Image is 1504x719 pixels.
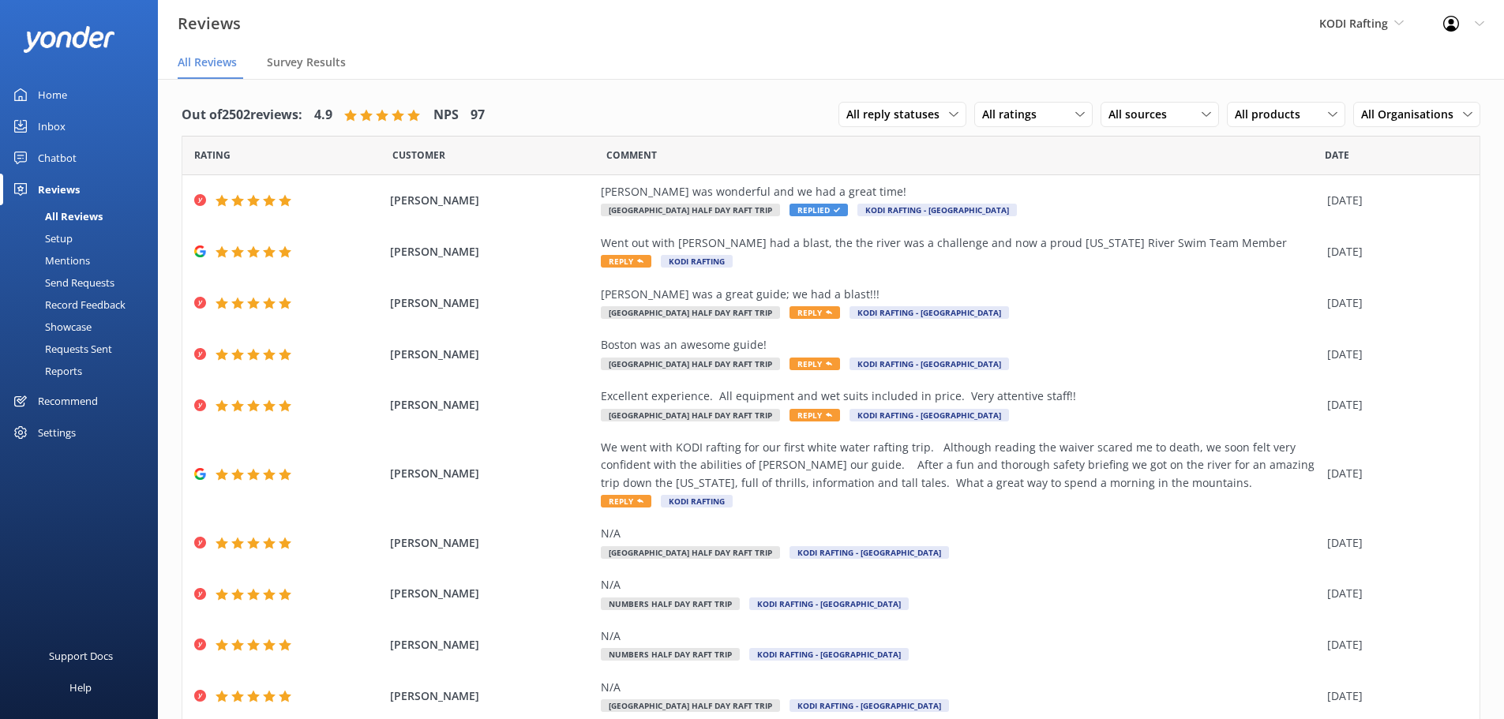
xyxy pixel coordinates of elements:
span: [GEOGRAPHIC_DATA] Half Day Raft Trip [601,409,780,421]
span: KODI Rafting - [GEOGRAPHIC_DATA] [749,597,909,610]
span: Replied [790,204,848,216]
span: KODI Rafting [1319,16,1388,31]
span: All Reviews [178,54,237,70]
div: N/A [601,679,1319,696]
div: [DATE] [1327,687,1460,705]
h4: Out of 2502 reviews: [182,105,302,125]
div: Inbox [38,110,66,142]
span: Date [194,148,231,163]
a: Requests Sent [9,338,158,360]
div: [DATE] [1327,636,1460,653]
div: [DATE] [1327,192,1460,209]
div: Home [38,79,67,110]
span: [PERSON_NAME] [390,396,594,414]
span: All Organisations [1361,106,1463,123]
div: [DATE] [1327,396,1460,414]
h3: Reviews [178,11,241,36]
span: [PERSON_NAME] [390,534,594,552]
div: N/A [601,525,1319,542]
div: Requests Sent [9,338,112,360]
a: Showcase [9,316,158,338]
span: All sources [1108,106,1176,123]
span: KODI Rafting [661,255,733,268]
div: Settings [38,417,76,448]
span: [GEOGRAPHIC_DATA] Half Day Raft Trip [601,204,780,216]
div: Chatbot [38,142,77,174]
span: [PERSON_NAME] [390,636,594,653]
a: Setup [9,227,158,249]
span: Date [392,148,445,163]
span: Date [1325,148,1349,163]
span: KODI Rafting [661,495,733,507]
a: All Reviews [9,205,158,227]
h4: 4.9 [314,105,332,125]
span: [PERSON_NAME] [390,294,594,312]
span: Reply [790,306,840,319]
a: Reports [9,360,158,382]
div: [PERSON_NAME] was a great guide; we had a blast!!! [601,286,1319,303]
div: [DATE] [1327,465,1460,482]
span: All ratings [982,106,1046,123]
div: Boston was an awesome guide! [601,336,1319,354]
div: Excellent experience. All equipment and wet suits included in price. Very attentive staff!! [601,388,1319,405]
div: Send Requests [9,271,114,294]
span: Reply [601,255,651,268]
span: All products [1235,106,1310,123]
div: Support Docs [49,640,113,672]
div: All Reviews [9,205,103,227]
span: Numbers Half Day Raft Trip [601,597,740,610]
div: Went out with [PERSON_NAME] had a blast, the the river was a challenge and now a proud [US_STATE]... [601,234,1319,252]
div: Showcase [9,316,92,338]
span: KODI Rafting - [GEOGRAPHIC_DATA] [749,648,909,661]
div: [DATE] [1327,346,1460,363]
span: [PERSON_NAME] [390,346,594,363]
div: Reports [9,360,82,382]
div: [DATE] [1327,585,1460,602]
span: Reply [790,358,840,370]
div: [DATE] [1327,534,1460,552]
span: [GEOGRAPHIC_DATA] Half Day Raft Trip [601,306,780,319]
span: [PERSON_NAME] [390,465,594,482]
span: [PERSON_NAME] [390,585,594,602]
h4: 97 [471,105,485,125]
span: KODI Rafting - [GEOGRAPHIC_DATA] [857,204,1017,216]
span: [PERSON_NAME] [390,687,594,705]
div: Record Feedback [9,294,126,316]
div: Recommend [38,385,98,417]
span: Reply [601,495,651,507]
div: N/A [601,627,1319,645]
span: Survey Results [267,54,346,70]
span: KODI Rafting - [GEOGRAPHIC_DATA] [790,699,949,712]
span: [GEOGRAPHIC_DATA] Half Day Raft Trip [601,358,780,370]
div: [PERSON_NAME] was wonderful and we had a great time! [601,183,1319,200]
div: Help [69,672,92,703]
span: Reply [790,409,840,421]
div: [DATE] [1327,243,1460,260]
div: Mentions [9,249,90,271]
div: Setup [9,227,73,249]
div: [DATE] [1327,294,1460,312]
div: Reviews [38,174,80,205]
span: [PERSON_NAME] [390,243,594,260]
span: KODI Rafting - [GEOGRAPHIC_DATA] [790,546,949,559]
span: [GEOGRAPHIC_DATA] Half Day Raft Trip [601,546,780,559]
span: All reply statuses [846,106,949,123]
a: Mentions [9,249,158,271]
span: KODI Rafting - [GEOGRAPHIC_DATA] [850,358,1009,370]
div: N/A [601,576,1319,594]
a: Record Feedback [9,294,158,316]
div: We went with KODI rafting for our first white water rafting trip. Although reading the waiver sca... [601,439,1319,492]
img: yonder-white-logo.png [24,26,114,52]
span: [PERSON_NAME] [390,192,594,209]
h4: NPS [433,105,459,125]
span: KODI Rafting - [GEOGRAPHIC_DATA] [850,306,1009,319]
span: Question [606,148,657,163]
span: KODI Rafting - [GEOGRAPHIC_DATA] [850,409,1009,421]
span: [GEOGRAPHIC_DATA] Half Day Raft Trip [601,699,780,712]
span: Numbers Half Day Raft Trip [601,648,740,661]
a: Send Requests [9,271,158,294]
